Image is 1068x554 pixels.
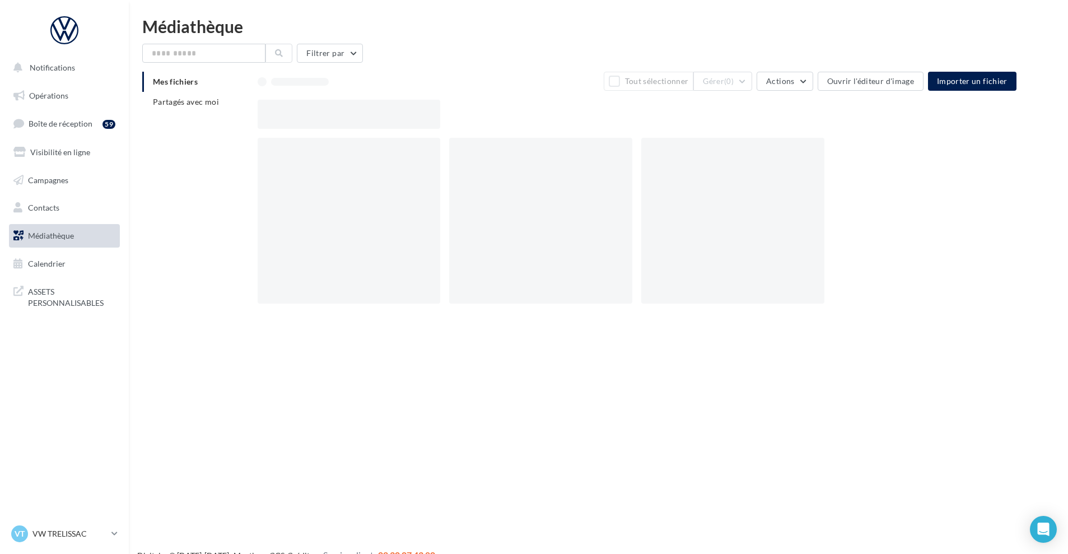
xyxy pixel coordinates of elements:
[28,203,59,212] span: Contacts
[937,76,1008,86] span: Importer un fichier
[693,72,752,91] button: Gérer(0)
[29,119,92,128] span: Boîte de réception
[928,72,1016,91] button: Importer un fichier
[30,147,90,157] span: Visibilité en ligne
[7,252,122,276] a: Calendrier
[297,44,363,63] button: Filtrer par
[1030,516,1057,543] div: Open Intercom Messenger
[32,528,107,539] p: VW TRELISSAC
[28,231,74,240] span: Médiathèque
[7,111,122,136] a: Boîte de réception59
[102,120,115,129] div: 59
[30,63,75,72] span: Notifications
[153,97,219,106] span: Partagés avec moi
[724,77,734,86] span: (0)
[7,141,122,164] a: Visibilité en ligne
[766,76,794,86] span: Actions
[142,18,1055,35] div: Médiathèque
[153,77,198,86] span: Mes fichiers
[7,196,122,220] a: Contacts
[7,56,118,80] button: Notifications
[604,72,693,91] button: Tout sélectionner
[7,169,122,192] a: Campagnes
[7,280,122,313] a: ASSETS PERSONNALISABLES
[7,224,122,248] a: Médiathèque
[7,84,122,108] a: Opérations
[28,175,68,184] span: Campagnes
[15,528,25,539] span: VT
[28,259,66,268] span: Calendrier
[9,523,120,544] a: VT VW TRELISSAC
[28,284,115,308] span: ASSETS PERSONNALISABLES
[757,72,813,91] button: Actions
[29,91,68,100] span: Opérations
[818,72,924,91] button: Ouvrir l'éditeur d'image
